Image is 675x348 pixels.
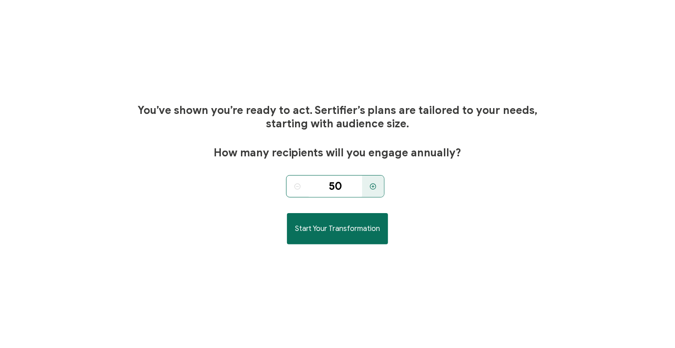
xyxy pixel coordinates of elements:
[214,146,461,159] span: How many recipients will you engage annually?
[295,225,380,232] span: Start Your Transformation
[630,305,675,348] iframe: Chat Widget
[135,104,540,130] h1: You’ve shown you’re ready to act. Sertifier’s plans are tailored to your needs, starting with aud...
[287,213,388,244] button: Start Your Transformation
